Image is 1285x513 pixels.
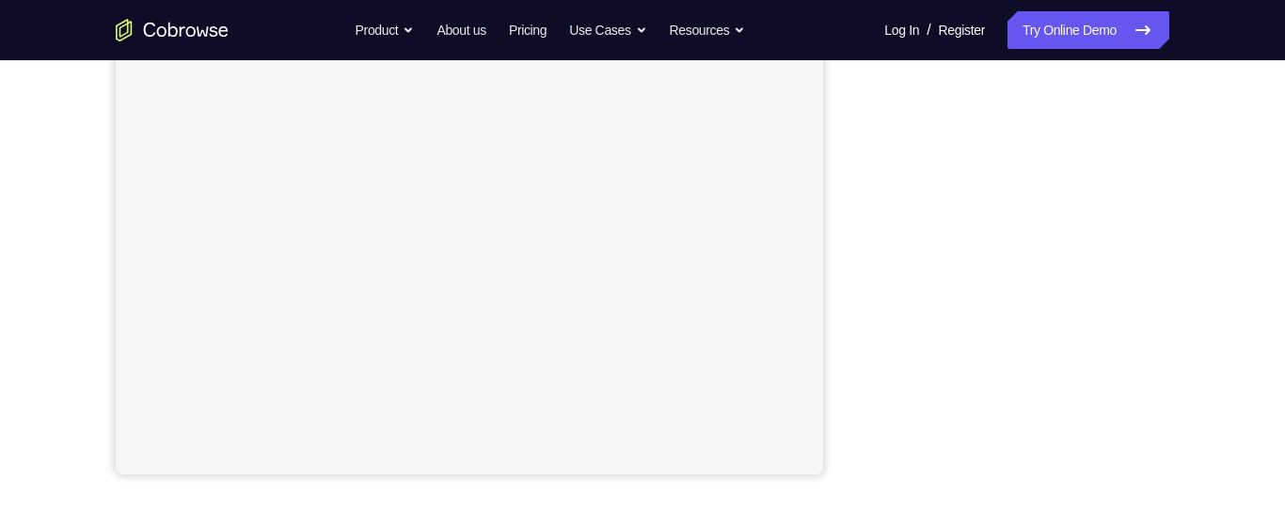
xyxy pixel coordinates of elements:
[356,11,415,49] button: Product
[939,11,985,49] a: Register
[509,11,547,49] a: Pricing
[116,19,229,41] a: Go to the home page
[1007,11,1169,49] a: Try Online Demo
[927,19,930,41] span: /
[569,11,646,49] button: Use Cases
[884,11,919,49] a: Log In
[670,11,746,49] button: Resources
[436,11,485,49] a: About us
